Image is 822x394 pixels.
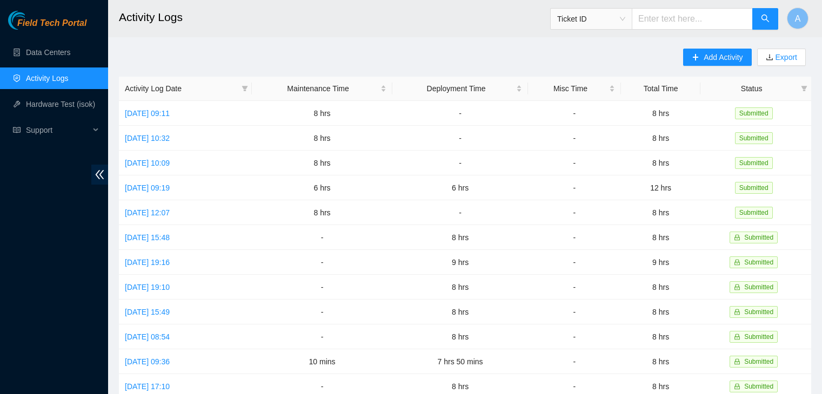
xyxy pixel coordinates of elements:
span: Submitted [735,107,773,119]
td: - [528,349,621,374]
a: [DATE] 09:19 [125,184,170,192]
td: 8 hrs [252,101,392,126]
td: 8 hrs [621,275,701,300]
td: 8 hrs [252,200,392,225]
td: 8 hrs [252,151,392,175]
span: Submitted [735,182,773,194]
a: [DATE] 19:10 [125,283,170,291]
td: 9 hrs [392,250,528,275]
a: [DATE] 10:32 [125,134,170,142]
td: - [392,151,528,175]
td: 8 hrs [621,349,701,374]
th: Total Time [621,77,701,101]
td: - [528,200,621,225]
span: lock [734,358,740,365]
td: 7 hrs 50 mins [392,349,528,374]
span: filter [242,85,248,92]
span: filter [799,80,810,97]
span: plus [692,53,699,62]
td: - [528,324,621,349]
span: Submitted [744,308,773,316]
a: Akamai TechnologiesField Tech Portal [8,19,86,33]
a: [DATE] 15:49 [125,308,170,316]
td: 8 hrs [621,101,701,126]
td: - [252,324,392,349]
span: search [761,14,770,24]
td: 8 hrs [621,300,701,324]
td: - [252,300,392,324]
td: 8 hrs [621,151,701,175]
button: A [787,8,808,29]
span: double-left [91,165,108,185]
td: - [528,225,621,250]
span: read [13,126,21,134]
td: 8 hrs [392,225,528,250]
td: - [528,250,621,275]
a: [DATE] 10:09 [125,159,170,167]
span: lock [734,383,740,390]
a: [DATE] 09:36 [125,357,170,366]
a: Hardware Test (isok) [26,100,95,108]
img: Akamai Technologies [8,11,55,30]
td: - [528,300,621,324]
span: A [795,12,801,25]
td: 9 hrs [621,250,701,275]
td: 6 hrs [392,175,528,200]
td: - [528,175,621,200]
button: search [752,8,778,30]
td: 12 hrs [621,175,701,200]
span: lock [734,334,740,340]
span: Add Activity [704,51,743,63]
td: 8 hrs [621,126,701,151]
td: - [392,126,528,151]
a: [DATE] 19:16 [125,258,170,267]
td: - [528,275,621,300]
span: lock [734,234,740,241]
a: Activity Logs [26,74,69,83]
td: - [528,151,621,175]
span: filter [239,80,250,97]
a: [DATE] 12:07 [125,208,170,217]
span: filter [801,85,807,92]
td: - [252,275,392,300]
a: Export [773,53,797,62]
span: Submitted [735,207,773,219]
span: Submitted [735,157,773,169]
td: 8 hrs [392,275,528,300]
a: Data Centers [26,48,70,57]
span: Submitted [744,358,773,365]
td: - [528,101,621,126]
td: - [252,250,392,275]
td: - [252,225,392,250]
span: Status [706,83,797,94]
span: Support [26,119,90,141]
td: - [392,200,528,225]
span: Submitted [744,333,773,341]
td: 8 hrs [621,225,701,250]
span: download [766,53,773,62]
td: 8 hrs [392,300,528,324]
button: plusAdd Activity [683,49,751,66]
span: lock [734,259,740,266]
span: Submitted [744,259,773,266]
td: 6 hrs [252,175,392,200]
span: Submitted [744,234,773,241]
span: Submitted [744,283,773,291]
a: [DATE] 08:54 [125,332,170,341]
td: 8 hrs [252,126,392,151]
a: [DATE] 15:48 [125,233,170,242]
input: Enter text here... [632,8,753,30]
span: Ticket ID [557,11,625,27]
span: lock [734,284,740,290]
td: 8 hrs [392,324,528,349]
span: Submitted [735,132,773,144]
span: Field Tech Portal [17,18,86,29]
button: downloadExport [757,49,806,66]
td: 8 hrs [621,200,701,225]
td: 10 mins [252,349,392,374]
span: Activity Log Date [125,83,237,94]
td: 8 hrs [621,324,701,349]
span: Submitted [744,383,773,390]
a: [DATE] 17:10 [125,382,170,391]
td: - [528,126,621,151]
